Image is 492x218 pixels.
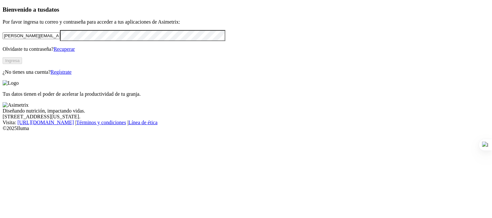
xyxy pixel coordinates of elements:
p: Por favor ingresa tu correo y contraseña para acceder a tus aplicaciones de Asimetrix: [3,19,489,25]
a: Regístrate [51,69,72,75]
input: Tu correo [3,32,60,39]
img: Asimetrix [3,102,29,108]
a: [URL][DOMAIN_NAME] [18,120,74,125]
button: Ingresa [3,57,22,64]
a: Términos y condiciones [76,120,126,125]
h3: Bienvenido a tus [3,6,489,13]
p: Olvidaste tu contraseña? [3,46,489,52]
img: Logo [3,80,19,86]
div: Diseñando nutrición, impactando vidas. [3,108,489,114]
a: Recuperar [54,46,75,52]
p: Tus datos tienen el poder de acelerar la productividad de tu granja. [3,91,489,97]
div: © 2025 Iluma [3,125,489,131]
a: Línea de ética [128,120,158,125]
div: [STREET_ADDRESS][US_STATE]. [3,114,489,120]
span: datos [45,6,59,13]
p: ¿No tienes una cuenta? [3,69,489,75]
div: Visita : | | [3,120,489,125]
